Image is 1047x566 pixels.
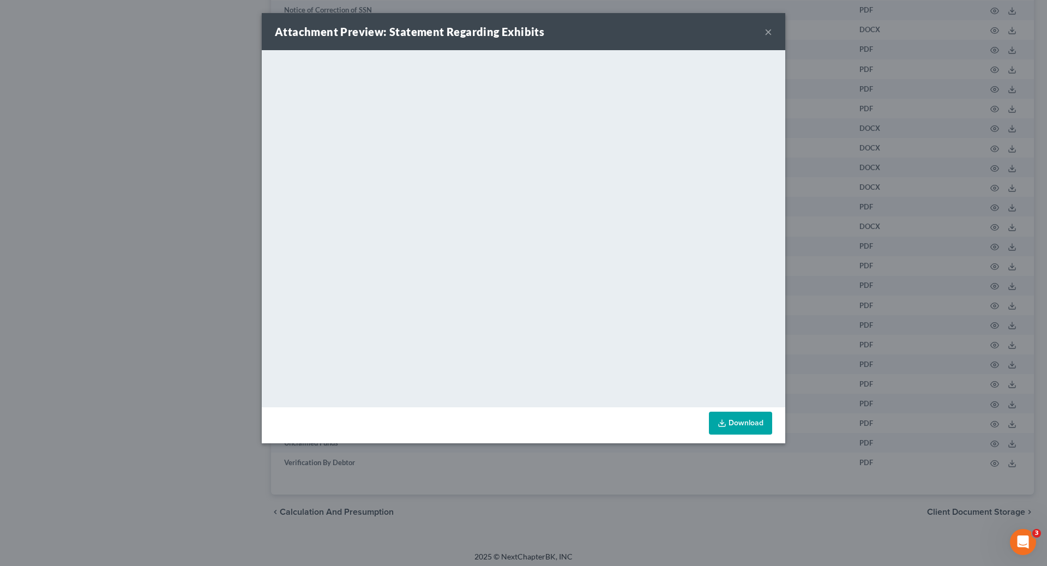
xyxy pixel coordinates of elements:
span: 3 [1032,529,1041,538]
iframe: Intercom live chat [1010,529,1036,555]
iframe: <object ng-attr-data='[URL][DOMAIN_NAME]' type='application/pdf' width='100%' height='650px'></ob... [262,50,785,405]
button: × [765,25,772,38]
strong: Attachment Preview: Statement Regarding Exhibits [275,25,544,38]
a: Download [709,412,772,435]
